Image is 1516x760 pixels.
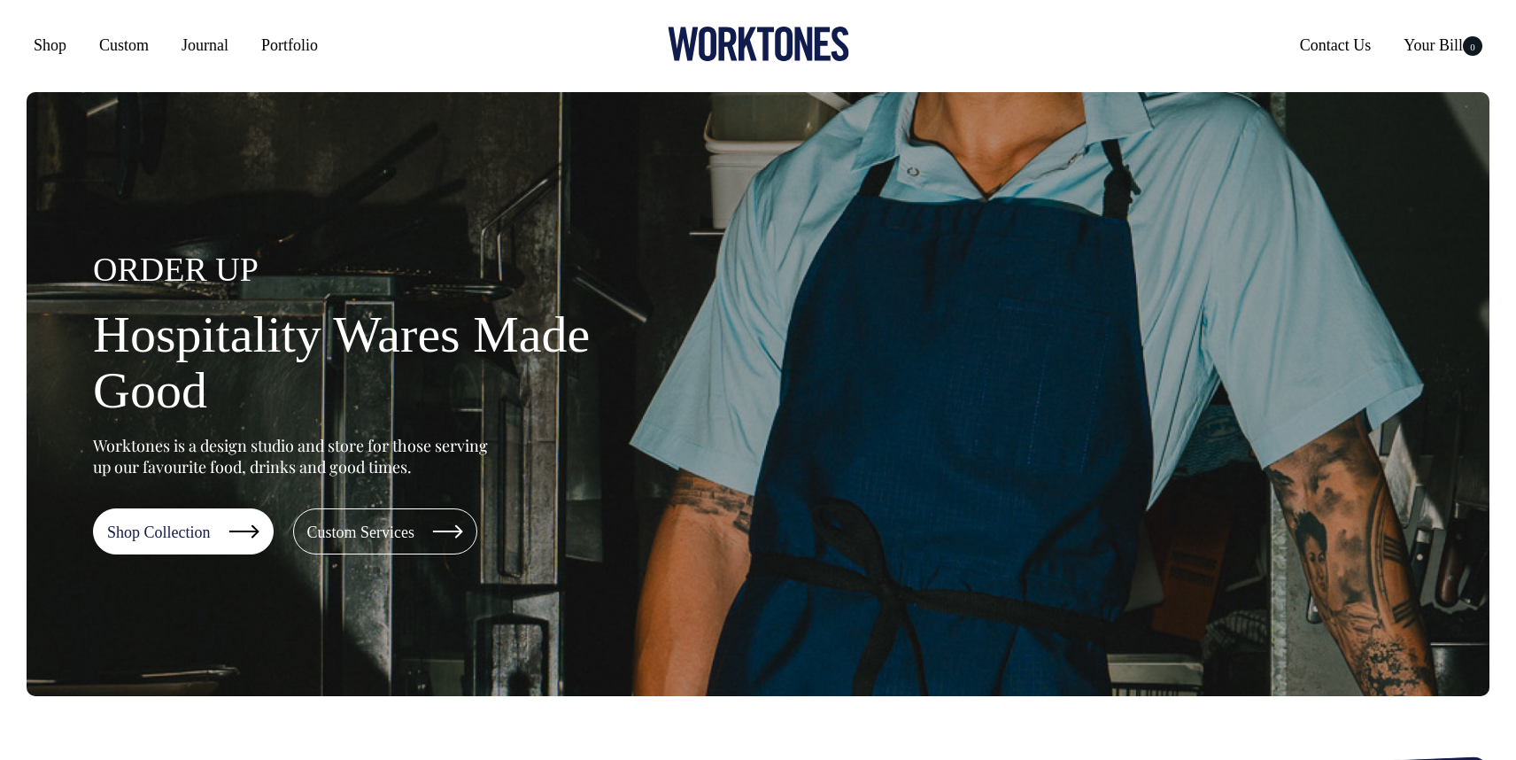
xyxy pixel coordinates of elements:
[27,29,73,61] a: Shop
[93,435,496,477] p: Worktones is a design studio and store for those serving up our favourite food, drinks and good t...
[293,508,478,554] a: Custom Services
[93,306,660,420] h1: Hospitality Wares Made Good
[1293,29,1379,61] a: Contact Us
[174,29,236,61] a: Journal
[1396,29,1489,61] a: Your Bill0
[93,508,274,554] a: Shop Collection
[92,29,156,61] a: Custom
[1463,36,1482,56] span: 0
[93,252,660,289] h4: ORDER UP
[254,29,325,61] a: Portfolio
